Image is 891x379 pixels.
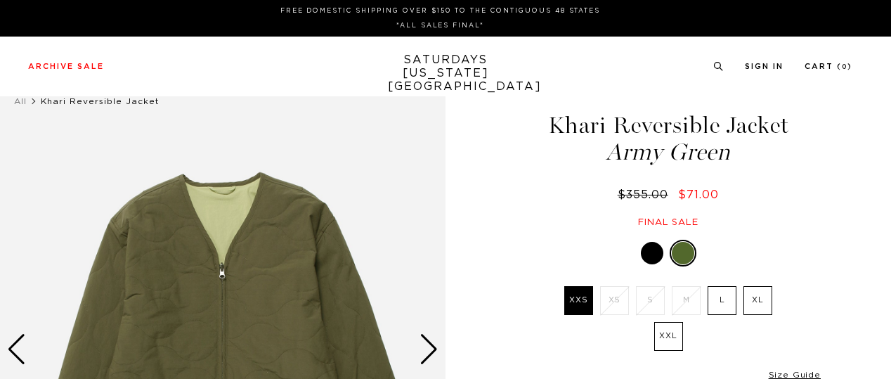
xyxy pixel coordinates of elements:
div: Previous slide [7,334,26,365]
h1: Khari Reversible Jacket [514,114,823,164]
a: Archive Sale [28,63,104,70]
label: L [708,286,736,315]
div: Final sale [514,217,823,229]
p: FREE DOMESTIC SHIPPING OVER $150 TO THE CONTIGUOUS 48 STATES [34,6,847,16]
span: Army Green [514,141,823,164]
div: Next slide [420,334,438,365]
a: SATURDAYS[US_STATE][GEOGRAPHIC_DATA] [388,53,504,94]
a: All [14,97,27,105]
a: Size Guide [769,371,821,379]
span: Khari Reversible Jacket [41,97,160,105]
label: XL [743,286,772,315]
label: XXL [654,322,683,351]
label: XXS [564,286,593,315]
a: Sign In [745,63,783,70]
small: 0 [842,64,847,70]
a: Cart (0) [805,63,852,70]
p: *ALL SALES FINAL* [34,20,847,31]
span: $71.00 [678,189,719,200]
del: $355.00 [618,189,674,200]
